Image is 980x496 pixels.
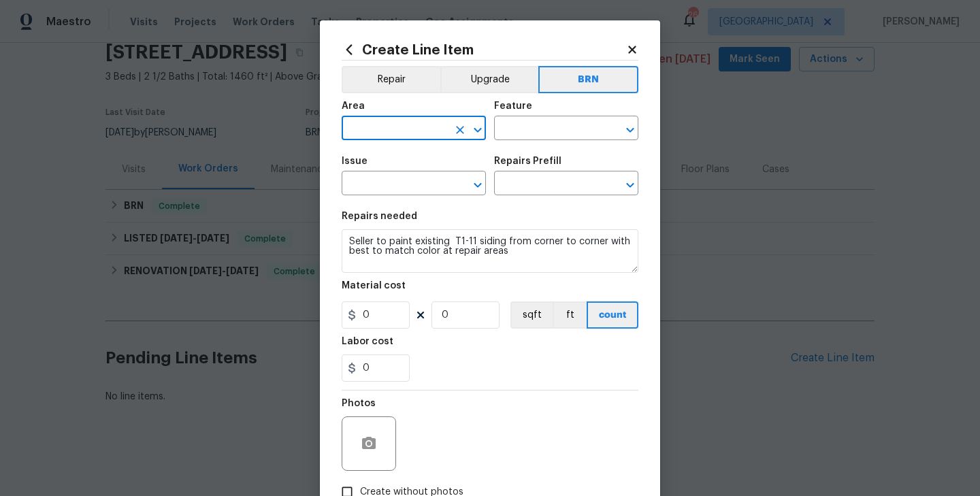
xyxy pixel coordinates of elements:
h5: Area [342,101,365,111]
button: ft [553,301,587,329]
textarea: Seller to paint existing T1-11 siding from corner to corner with best to match color at repair areas [342,229,638,273]
h5: Labor cost [342,337,393,346]
h5: Photos [342,399,376,408]
h5: Repairs Prefill [494,156,561,166]
button: count [587,301,638,329]
button: Open [468,120,487,139]
h5: Feature [494,101,532,111]
h5: Repairs needed [342,212,417,221]
button: Open [621,176,640,195]
button: sqft [510,301,553,329]
button: Open [621,120,640,139]
h2: Create Line Item [342,42,626,57]
h5: Material cost [342,281,406,291]
h5: Issue [342,156,367,166]
button: BRN [538,66,638,93]
button: Clear [451,120,470,139]
button: Open [468,176,487,195]
button: Repair [342,66,440,93]
button: Upgrade [440,66,539,93]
